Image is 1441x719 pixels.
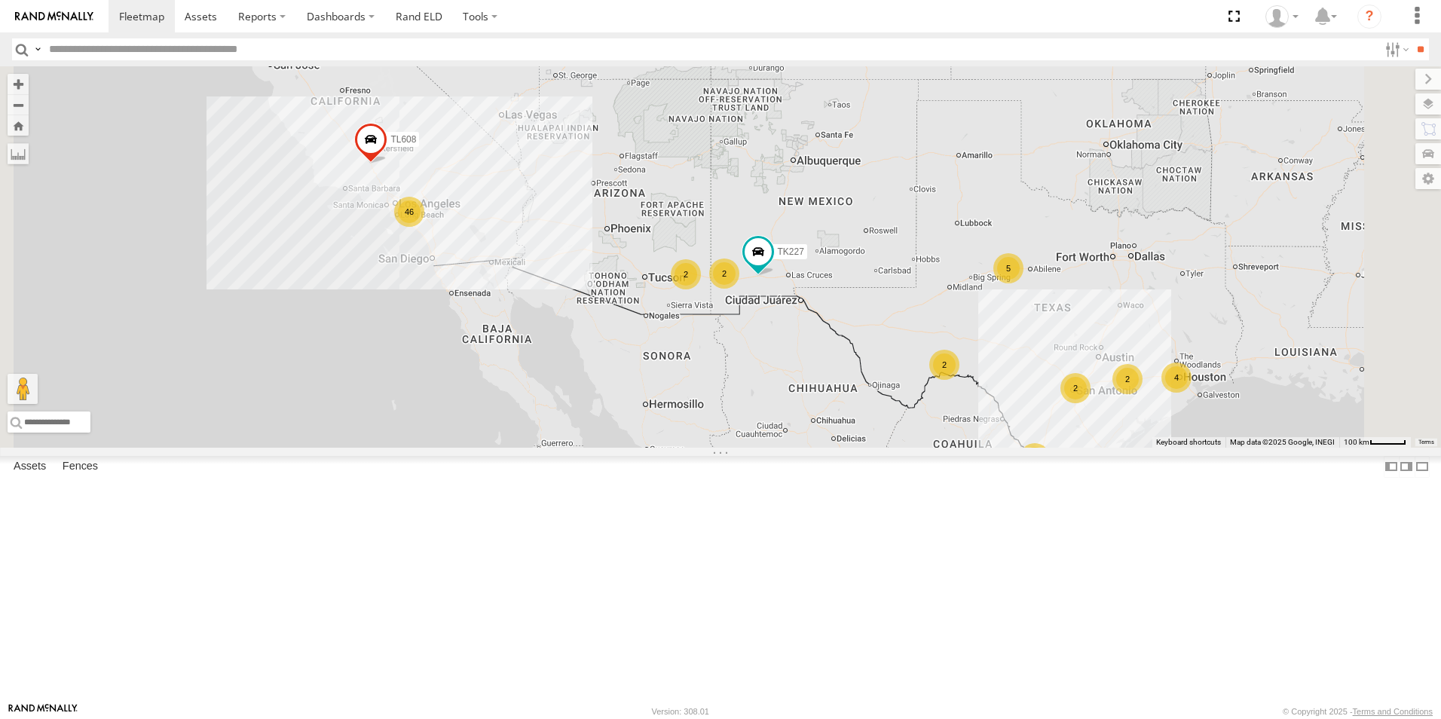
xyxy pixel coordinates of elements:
div: 2 [1112,364,1143,394]
span: TK227 [778,247,804,258]
i: ? [1357,5,1381,29]
label: Dock Summary Table to the Right [1399,456,1414,478]
label: Search Query [32,38,44,60]
label: Search Filter Options [1379,38,1412,60]
div: 5 [993,253,1023,283]
label: Fences [55,456,106,477]
label: Map Settings [1415,168,1441,189]
div: 2 [1060,373,1091,403]
span: 100 km [1344,438,1369,446]
div: Version: 308.01 [652,707,709,716]
img: rand-logo.svg [15,11,93,22]
div: 2 [709,259,739,289]
button: Keyboard shortcuts [1156,437,1221,448]
div: Daniel Del Muro [1260,5,1304,28]
div: 12 [1020,443,1050,473]
label: Dock Summary Table to the Left [1384,456,1399,478]
button: Drag Pegman onto the map to open Street View [8,374,38,404]
label: Assets [6,456,54,477]
div: 2 [671,259,701,289]
span: TL608 [390,135,416,145]
div: 46 [394,197,424,227]
a: Visit our Website [8,704,78,719]
span: Map data ©2025 Google, INEGI [1230,438,1335,446]
div: 2 [929,350,959,380]
a: Terms and Conditions [1353,707,1433,716]
a: Terms (opens in new tab) [1418,439,1434,445]
label: Measure [8,143,29,164]
label: Hide Summary Table [1415,456,1430,478]
button: Zoom in [8,74,29,94]
button: Zoom Home [8,115,29,136]
div: © Copyright 2025 - [1283,707,1433,716]
button: Zoom out [8,94,29,115]
div: 4 [1161,363,1192,393]
button: Map Scale: 100 km per 45 pixels [1339,437,1411,448]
